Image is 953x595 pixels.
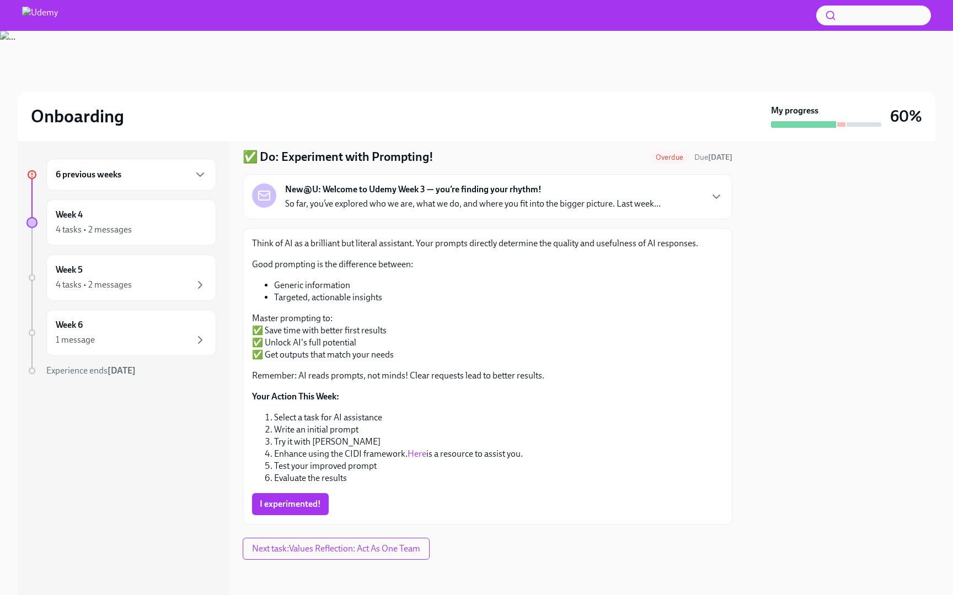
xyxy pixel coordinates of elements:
[243,149,433,165] h4: ✅ Do: Experiment with Prompting!
[56,224,132,236] div: 4 tasks • 2 messages
[274,436,723,448] li: Try it with [PERSON_NAME]
[26,255,216,301] a: Week 54 tasks • 2 messages
[274,448,723,460] li: Enhance using the CIDI framework. is a resource to assist you.
[108,365,136,376] strong: [DATE]
[56,334,95,346] div: 1 message
[274,472,723,484] li: Evaluate the results
[31,105,124,127] h2: Onboarding
[252,370,723,382] p: Remember: AI reads prompts, not minds! Clear requests lead to better results.
[56,264,83,276] h6: Week 5
[285,183,542,196] strong: New@U: Welcome to Udemy Week 3 — you’re finding your rhythm!
[708,153,732,162] strong: [DATE]
[56,169,121,181] h6: 6 previous weeks
[274,424,723,436] li: Write an initial prompt
[26,310,216,356] a: Week 61 message
[274,412,723,424] li: Select a task for AI assistance
[252,258,723,271] p: Good prompting is the difference between:
[252,543,420,554] span: Next task : Values Reflection: Act As One Team
[252,391,339,402] strong: Your Action This Week:
[274,460,723,472] li: Test your improved prompt
[252,312,723,361] p: Master prompting to: ✅ Save time with better first results ✅ Unlock AI's full potential ✅ Get out...
[408,448,426,459] a: Here
[694,152,732,163] span: September 13th, 2025 10:00
[649,153,690,161] span: Overdue
[22,7,58,24] img: Udemy
[890,106,922,126] h3: 60%
[274,291,723,304] li: Targeted, actionable insights
[252,493,329,515] button: I experimented!
[56,319,83,331] h6: Week 6
[46,365,136,376] span: Experience ends
[252,237,723,250] p: Think of AI as a brilliant but literal assistant. Your prompts directly determine the quality and...
[46,159,216,191] div: 6 previous weeks
[26,199,216,246] a: Week 44 tasks • 2 messages
[56,209,83,221] h6: Week 4
[260,499,321,510] span: I experimented!
[771,105,818,117] strong: My progress
[243,538,430,560] button: Next task:Values Reflection: Act As One Team
[274,279,723,291] li: Generic information
[56,279,132,291] div: 4 tasks • 2 messages
[285,198,661,210] p: So far, you’ve explored who we are, what we do, and where you fit into the bigger picture. Last w...
[694,153,732,162] span: Due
